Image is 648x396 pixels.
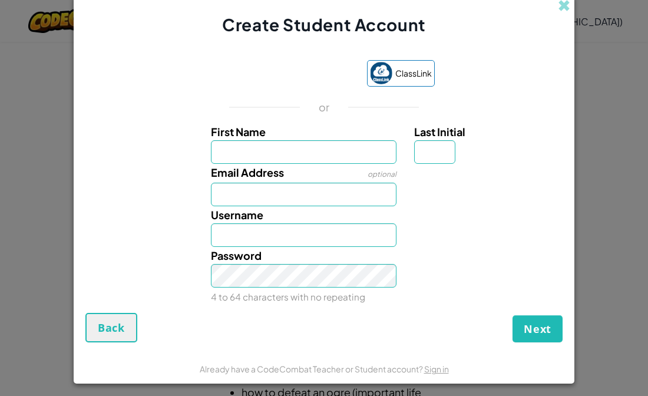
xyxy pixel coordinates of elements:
[222,14,425,35] span: Create Student Account
[395,65,432,82] span: ClassLink
[414,125,465,138] span: Last Initial
[211,208,263,222] span: Username
[513,315,563,342] button: Next
[85,313,137,342] button: Back
[370,62,392,84] img: classlink-logo-small.png
[368,170,396,179] span: optional
[211,125,266,138] span: First Name
[524,322,551,336] span: Next
[211,249,262,262] span: Password
[211,291,365,302] small: 4 to 64 characters with no repeating
[211,166,284,179] span: Email Address
[319,100,330,114] p: or
[207,61,361,87] iframe: Sign in with Google Button
[200,364,424,374] span: Already have a CodeCombat Teacher or Student account?
[98,321,125,335] span: Back
[424,364,449,374] a: Sign in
